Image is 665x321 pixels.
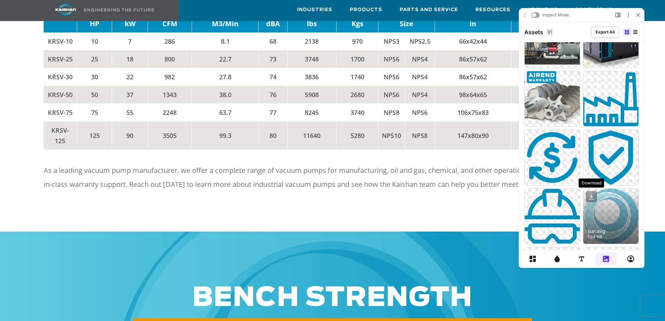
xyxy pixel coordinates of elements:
[192,121,258,149] td: 99.3
[44,68,77,86] td: KRSV-30
[77,68,112,86] td: 30
[435,103,511,121] td: 106x75x83
[80,228,122,234] span: sun.svg
[435,50,511,68] td: 86x57x62
[148,15,192,32] td: CFM
[378,15,435,32] td: Size
[148,32,192,50] td: 286
[336,121,378,149] td: 5280
[336,86,378,103] td: 2680
[288,68,337,86] td: 3836
[77,32,112,50] td: 10
[77,86,112,103] td: 50
[44,103,77,121] td: KRSV-75
[435,32,511,50] td: 66x42x44
[259,86,288,103] td: 76
[148,68,192,86] td: 982
[378,50,405,68] td: NPS6
[148,121,192,149] td: 3505
[17,28,38,36] h3: Assets
[77,15,112,32] td: HP
[336,68,378,86] td: 1740
[405,68,435,86] td: NPS4
[112,86,148,103] td: 37
[192,86,258,103] td: 38.0
[405,32,435,50] td: NPS2.5
[259,121,288,149] td: 80
[77,121,112,149] td: 125
[405,121,435,149] td: NPS8
[400,6,458,14] span: Parts and Service
[297,6,332,14] span: Industries
[336,15,378,32] td: Kgs
[288,121,337,149] td: 11640
[192,68,258,86] td: 27.8
[112,103,148,121] td: 55
[80,234,122,240] span: 1.24 KB
[44,121,77,149] td: KRSV-125
[44,50,77,68] td: KRSV-25
[435,121,511,149] td: 147x80x90
[435,15,511,32] td: in
[112,32,148,50] td: 7
[435,86,511,103] td: 98x64x65
[84,8,154,12] img: Engineering the future
[35,12,61,18] p: Inspect Mode
[288,50,337,68] td: 3748
[259,103,288,121] td: 77
[192,15,258,32] td: M3/Min
[148,50,192,68] td: 800
[148,86,192,103] td: 1343
[259,68,288,86] td: 74
[400,0,458,19] a: Parts and Service
[378,121,405,149] td: NPS10
[288,103,337,121] td: 8245
[88,29,107,35] span: Export All
[288,15,337,32] td: lbs
[38,29,46,36] div: 31
[378,86,405,103] td: NPS6
[405,103,435,121] td: NPS6
[39,3,92,16] img: kaishan logo
[77,50,112,68] td: 25
[378,103,405,121] td: NPS8
[44,32,77,50] td: KRSV-10
[350,0,382,19] a: Products
[378,68,405,86] td: NPS6
[259,15,288,32] td: dBA
[112,121,148,149] td: 90
[192,103,258,121] td: 63.7
[288,86,337,103] td: 5908
[405,86,435,103] td: NPS4
[297,0,332,19] a: Industries
[44,86,77,103] td: KRSV-50
[336,32,378,50] td: 970
[435,68,511,86] td: 86x57x62
[475,0,510,19] a: Resources
[259,32,288,50] td: 68
[112,68,148,86] td: 22
[475,6,510,14] span: Resources
[44,163,622,191] p: As a leading vacuum pump manufacturer, we offer a complete range of vacuum pumps for manufacturin...
[112,50,148,68] td: 18
[192,32,258,50] td: 8.1
[405,50,435,68] td: NPS4
[378,32,405,50] td: NPS3
[77,103,112,121] td: 75
[148,103,192,121] td: 2248
[350,6,382,14] span: Products
[259,50,288,68] td: 73
[192,50,258,68] td: 22.7
[112,15,148,32] td: kW
[288,32,337,50] td: 2138
[336,50,378,68] td: 1700
[83,27,112,38] button: Export All
[336,103,378,121] td: 3740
